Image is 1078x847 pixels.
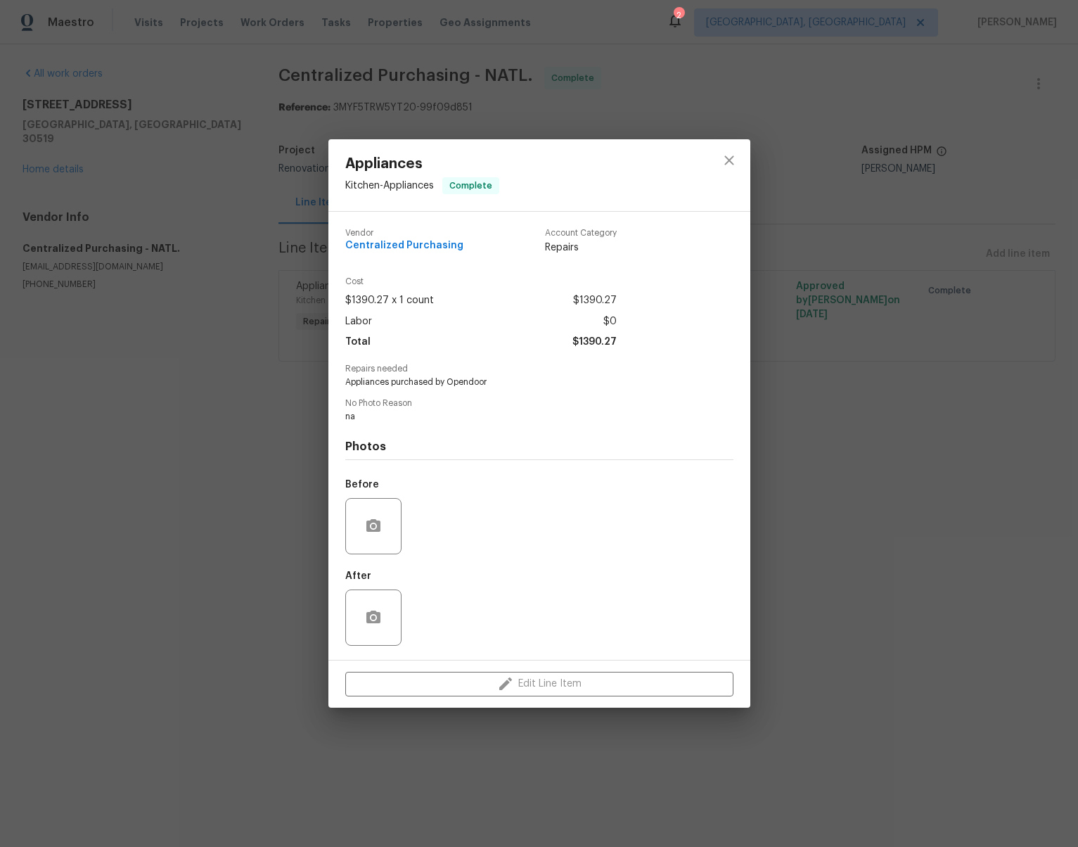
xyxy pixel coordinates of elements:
button: close [712,144,746,177]
span: Vendor [345,229,463,238]
span: $1390.27 [573,291,617,311]
span: $0 [603,312,617,332]
span: Repairs [545,241,617,255]
span: Centralized Purchasing [345,241,463,251]
span: Kitchen - Appliances [345,181,434,191]
span: Cost [345,277,617,286]
span: Complete [444,179,498,193]
span: Appliances purchased by Opendoor [345,376,695,388]
span: Labor [345,312,372,332]
span: Repairs needed [345,364,733,374]
span: No Photo Reason [345,399,733,408]
h5: Before [345,480,379,490]
span: Appliances [345,156,499,172]
span: Total [345,332,371,352]
h5: After [345,571,371,581]
h4: Photos [345,440,733,454]
span: $1390.27 [572,332,617,352]
span: $1390.27 x 1 count [345,291,434,311]
div: 2 [674,8,684,23]
span: Account Category [545,229,617,238]
span: na [345,411,695,423]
